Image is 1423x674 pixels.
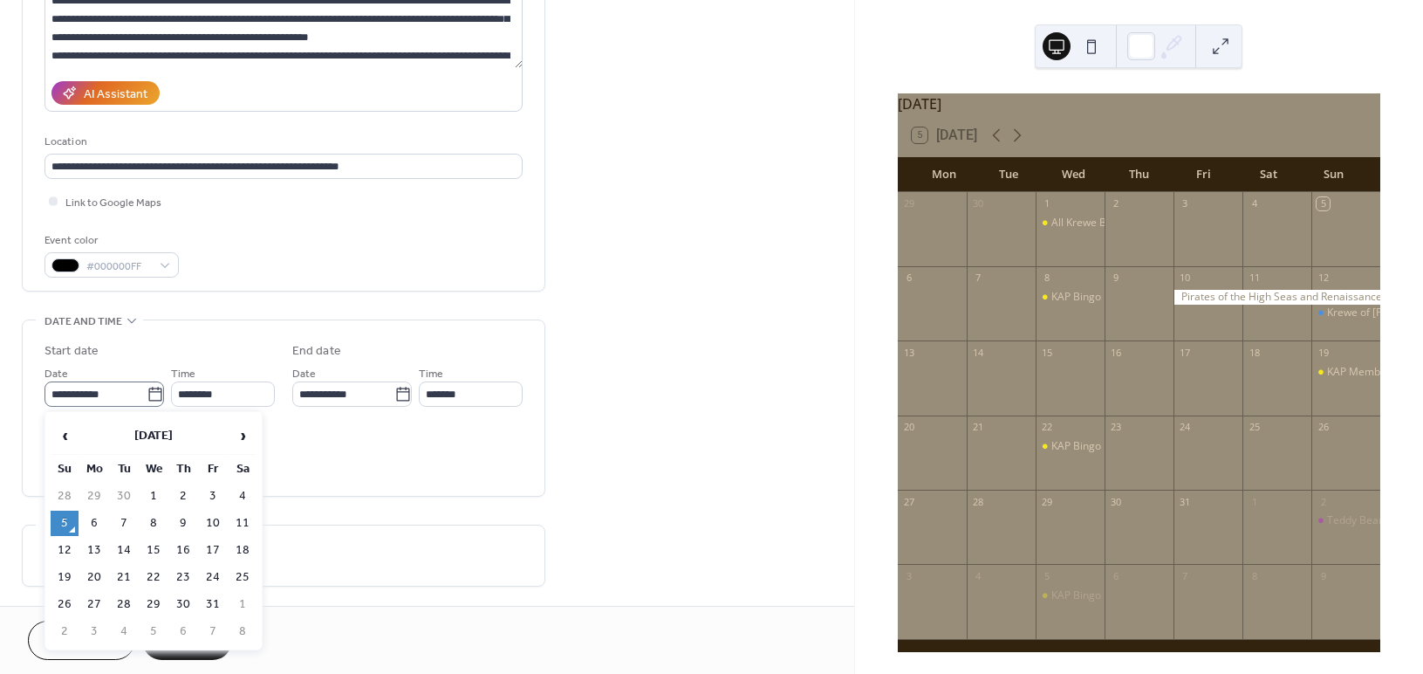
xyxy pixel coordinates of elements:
[1172,157,1236,192] div: Fri
[140,619,168,644] td: 5
[199,457,227,482] th: Fr
[912,157,976,192] div: Mon
[65,194,161,212] span: Link to Google Maps
[140,511,168,536] td: 8
[1248,569,1261,582] div: 8
[28,621,135,660] button: Cancel
[110,538,138,563] td: 14
[229,484,257,509] td: 4
[51,565,79,590] td: 19
[1041,569,1054,582] div: 5
[1041,346,1054,359] div: 15
[1110,197,1123,210] div: 2
[199,619,227,644] td: 7
[80,511,108,536] td: 6
[1179,197,1192,210] div: 3
[110,457,138,482] th: Tu
[1248,346,1261,359] div: 18
[171,365,195,383] span: Time
[229,418,256,453] span: ›
[169,457,197,482] th: Th
[199,565,227,590] td: 24
[80,457,108,482] th: Mo
[1317,197,1330,210] div: 5
[51,484,79,509] td: 28
[229,565,257,590] td: 25
[1110,272,1123,285] div: 9
[972,346,985,359] div: 14
[169,592,197,617] td: 30
[199,484,227,509] td: 3
[229,457,257,482] th: Sa
[169,538,197,563] td: 16
[80,538,108,563] td: 13
[169,619,197,644] td: 6
[80,619,108,644] td: 3
[1036,588,1105,603] div: KAP Bingo
[1042,157,1106,192] div: Wed
[110,592,138,617] td: 28
[1248,272,1261,285] div: 11
[1327,513,1416,528] div: Teddy Bear Circus
[199,511,227,536] td: 10
[51,511,79,536] td: 5
[1317,495,1330,508] div: 2
[44,231,175,250] div: Event color
[903,272,916,285] div: 6
[1173,290,1380,305] div: Pirates of the High Seas and Renaissance Fest
[110,484,138,509] td: 30
[1041,272,1054,285] div: 8
[229,592,257,617] td: 1
[292,365,316,383] span: Date
[1106,157,1171,192] div: Thu
[1317,272,1330,285] div: 12
[110,619,138,644] td: 4
[1311,306,1380,320] div: Krewe of Dominque Youx Parade
[51,81,160,105] button: AI Assistant
[1317,569,1330,582] div: 9
[51,592,79,617] td: 26
[1179,495,1192,508] div: 31
[976,157,1041,192] div: Tue
[1311,365,1380,380] div: KAP Membership Meeting
[80,592,108,617] td: 27
[51,538,79,563] td: 12
[419,365,443,383] span: Time
[1311,513,1380,528] div: Teddy Bear Circus
[51,457,79,482] th: Su
[1051,588,1101,603] div: KAP Bingo
[199,538,227,563] td: 17
[972,272,985,285] div: 7
[1248,197,1261,210] div: 4
[1317,421,1330,434] div: 26
[44,133,519,151] div: Location
[1036,439,1105,454] div: KAP Bingo
[229,619,257,644] td: 8
[1248,421,1261,434] div: 25
[169,565,197,590] td: 23
[173,633,202,651] span: Save
[110,565,138,590] td: 21
[140,592,168,617] td: 29
[140,484,168,509] td: 1
[58,633,105,651] span: Cancel
[169,511,197,536] td: 9
[1179,346,1192,359] div: 17
[110,511,138,536] td: 7
[1302,157,1366,192] div: Sun
[1110,569,1123,582] div: 6
[44,313,122,331] span: Date and time
[1179,421,1192,434] div: 24
[903,421,916,434] div: 20
[51,418,78,453] span: ‹
[972,495,985,508] div: 28
[1036,290,1105,305] div: KAP Bingo
[1036,216,1105,230] div: All Krewe Bingo
[1179,569,1192,582] div: 7
[84,86,147,104] div: AI Assistant
[140,538,168,563] td: 15
[1317,346,1330,359] div: 19
[1041,197,1054,210] div: 1
[903,346,916,359] div: 13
